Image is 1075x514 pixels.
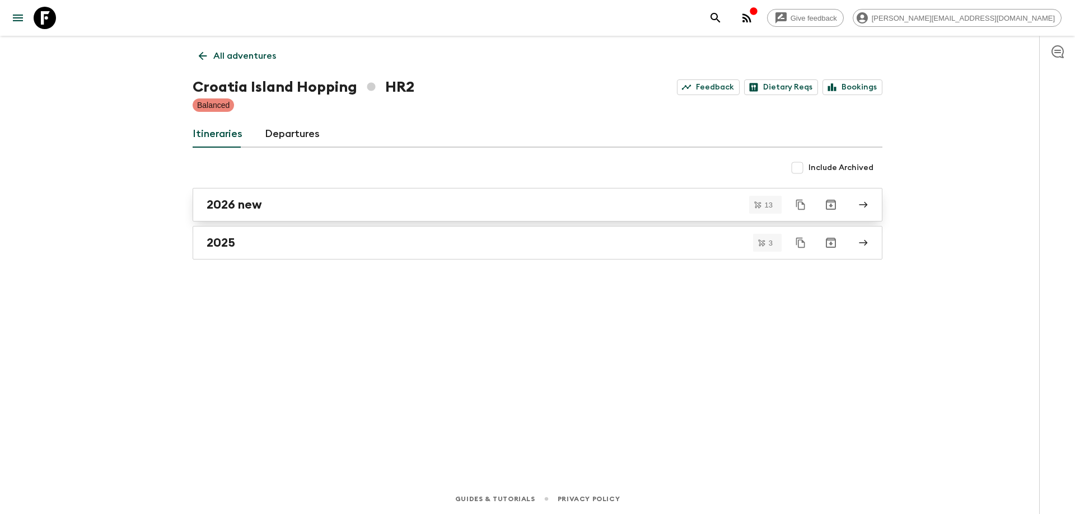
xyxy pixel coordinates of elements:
[704,7,727,29] button: search adventures
[677,79,740,95] a: Feedback
[808,162,873,173] span: Include Archived
[767,9,844,27] a: Give feedback
[853,9,1062,27] div: [PERSON_NAME][EMAIL_ADDRESS][DOMAIN_NAME]
[820,232,842,254] button: Archive
[822,79,882,95] a: Bookings
[265,121,320,148] a: Departures
[784,14,843,22] span: Give feedback
[558,493,620,505] a: Privacy Policy
[866,14,1061,22] span: [PERSON_NAME][EMAIL_ADDRESS][DOMAIN_NAME]
[197,100,230,111] p: Balanced
[758,201,779,209] span: 13
[213,49,276,63] p: All adventures
[791,195,811,215] button: Duplicate
[193,76,414,98] h1: Croatia Island Hopping HR2
[455,493,535,505] a: Guides & Tutorials
[7,7,29,29] button: menu
[207,197,262,212] h2: 2026 new
[193,226,882,260] a: 2025
[207,235,235,250] h2: 2025
[193,188,882,221] a: 2026 new
[820,194,842,216] button: Archive
[791,233,811,253] button: Duplicate
[193,121,242,148] a: Itineraries
[744,79,818,95] a: Dietary Reqs
[193,45,282,67] a: All adventures
[762,239,779,247] span: 3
